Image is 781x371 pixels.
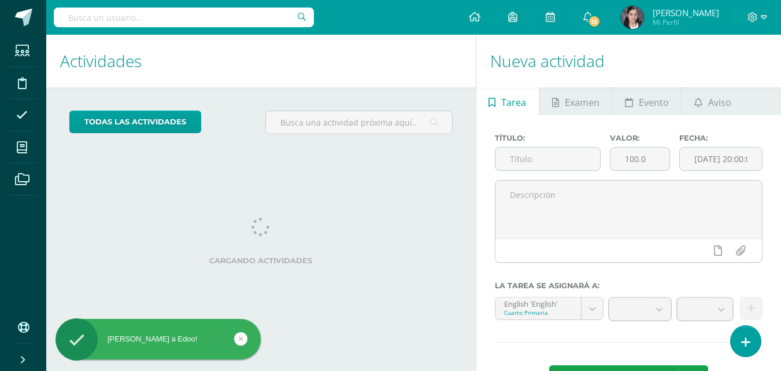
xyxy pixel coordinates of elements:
a: Evento [612,87,681,115]
input: Fecha de entrega [680,148,762,170]
a: Aviso [682,87,743,115]
label: Cargando actividades [69,256,453,265]
div: English 'English' [504,297,572,308]
a: Examen [539,87,612,115]
span: [PERSON_NAME] [653,7,719,19]
span: 12 [588,15,601,28]
label: La tarea se asignará a: [495,281,763,290]
label: Valor: [610,134,670,142]
div: Cuarto Primaria [504,308,572,317]
input: Puntos máximos [610,148,669,170]
img: 067093f319d00e75f7ba677909e88e3d.png [621,6,644,29]
h1: Actividades [60,35,462,87]
input: Busca un usuario... [54,8,314,27]
a: todas las Actividades [69,111,201,133]
h1: Nueva actividad [490,35,767,87]
span: Evento [639,89,669,116]
a: Tarea [476,87,539,115]
span: Mi Perfil [653,17,719,27]
span: Aviso [708,89,731,116]
a: English 'English'Cuarto Primaria [495,297,603,319]
span: Tarea [501,89,526,116]
label: Fecha: [679,134,763,142]
input: Título [495,148,601,170]
div: [PERSON_NAME] a Edoo! [55,334,261,344]
span: Examen [565,89,599,116]
label: Título: [495,134,601,142]
input: Busca una actividad próxima aquí... [266,111,451,134]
